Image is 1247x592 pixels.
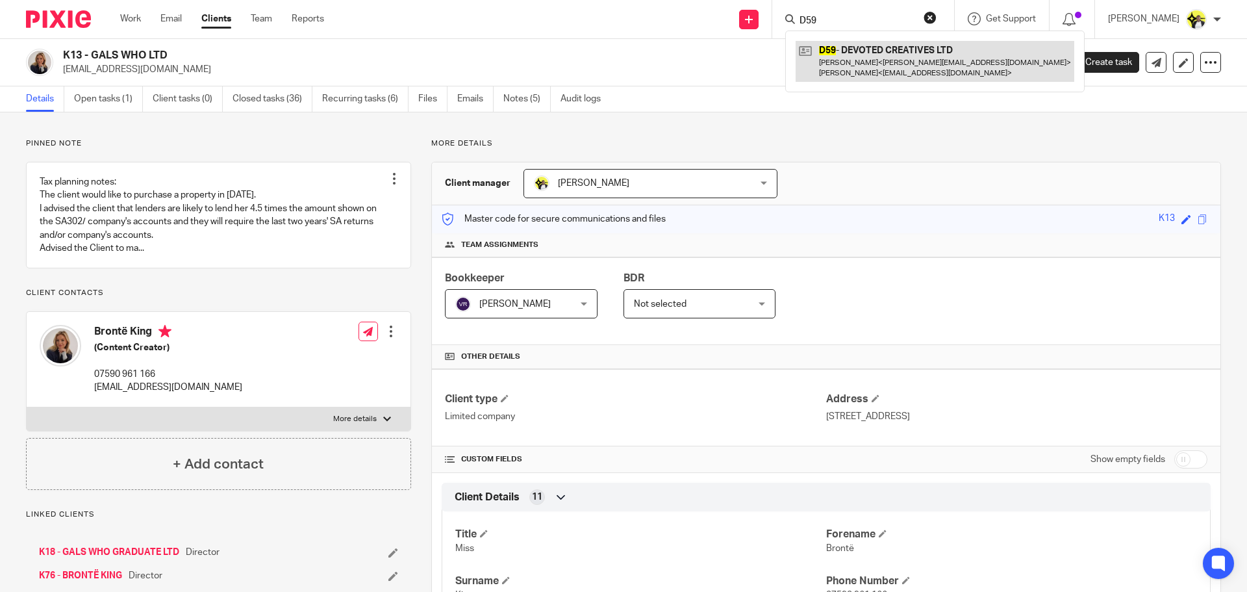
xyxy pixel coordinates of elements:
[623,273,644,283] span: BDR
[461,352,520,362] span: Other details
[457,86,494,112] a: Emails
[455,491,520,504] span: Client Details
[251,12,272,25] a: Team
[924,11,937,24] button: Clear
[63,63,1044,76] p: [EMAIL_ADDRESS][DOMAIN_NAME]
[120,12,141,25] a: Work
[333,414,377,424] p: More details
[40,325,81,367] img: Bronte%20King.jpg
[39,546,179,559] a: K18 - GALS WHO GRADUATE LTD
[1090,453,1165,466] label: Show empty fields
[503,86,551,112] a: Notes (5)
[445,393,826,406] h4: Client type
[186,546,220,559] span: Director
[173,454,264,474] h4: + Add contact
[160,12,182,25] a: Email
[461,240,538,250] span: Team assignments
[94,341,242,354] h5: (Content Creator)
[455,544,474,553] span: Miss
[445,410,826,423] p: Limited company
[322,86,409,112] a: Recurring tasks (6)
[129,569,162,582] span: Director
[431,138,1221,149] p: More details
[74,86,143,112] a: Open tasks (1)
[1186,9,1207,30] img: Carine-Starbridge.jpg
[158,325,171,338] i: Primary
[445,273,505,283] span: Bookkeeper
[445,454,826,465] h4: CUSTOM FIELDS
[1064,52,1139,73] a: Create task
[233,86,312,112] a: Closed tasks (36)
[94,368,242,381] p: 07590 961 166
[26,138,411,149] p: Pinned note
[1108,12,1179,25] p: [PERSON_NAME]
[442,212,666,225] p: Master code for secure communications and files
[561,86,611,112] a: Audit logs
[826,544,854,553] span: Brontë
[292,12,324,25] a: Reports
[455,574,826,588] h4: Surname
[532,491,542,504] span: 11
[986,14,1036,23] span: Get Support
[534,175,549,191] img: Carine-Starbridge.jpg
[63,49,848,62] h2: K13 - GALS WHO LTD
[94,381,242,394] p: [EMAIL_ADDRESS][DOMAIN_NAME]
[1159,212,1175,227] div: K13
[558,179,629,188] span: [PERSON_NAME]
[39,569,122,582] a: K76 - BRONTË KING
[153,86,223,112] a: Client tasks (0)
[826,410,1207,423] p: [STREET_ADDRESS]
[826,574,1197,588] h4: Phone Number
[94,325,242,341] h4: Brontë King
[634,300,686,309] span: Not selected
[826,528,1197,541] h4: Forename
[201,12,231,25] a: Clients
[445,177,510,190] h3: Client manager
[26,49,53,76] img: Bronte%20King.jpg
[479,300,551,309] span: [PERSON_NAME]
[26,86,64,112] a: Details
[26,509,411,520] p: Linked clients
[798,16,915,27] input: Search
[826,393,1207,406] h4: Address
[455,528,826,541] h4: Title
[26,288,411,298] p: Client contacts
[455,296,471,312] img: svg%3E
[26,10,91,28] img: Pixie
[418,86,447,112] a: Files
